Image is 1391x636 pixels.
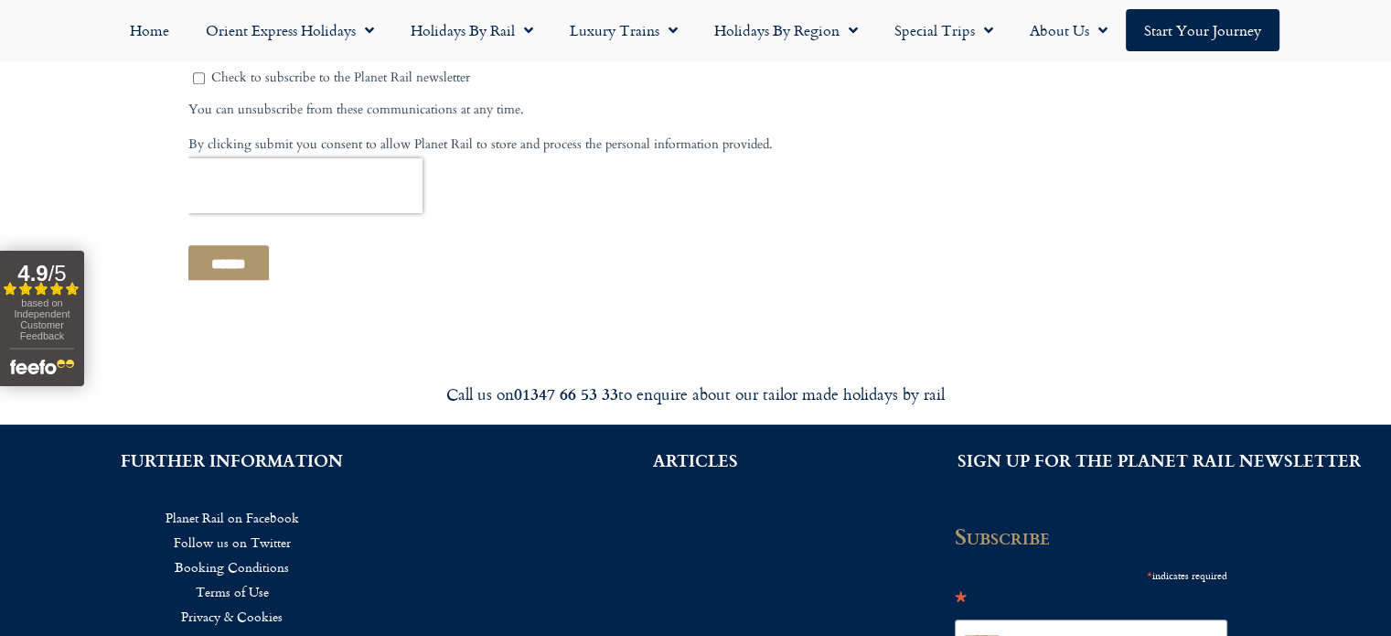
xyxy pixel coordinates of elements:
span: Your last name [325,409,418,429]
div: Call us on to enquire about our tailor made holidays by rail [184,383,1208,404]
div: indicates required [955,563,1227,586]
a: Terms of Use [27,579,436,604]
h2: ARTICLES [491,452,900,469]
a: Planet Rail on Facebook [27,505,436,530]
h2: FURTHER INFORMATION [27,452,436,469]
a: Start your Journey [1126,9,1279,51]
a: Home [112,9,187,51]
a: Follow us on Twitter [27,530,436,555]
nav: Menu [9,9,1382,51]
a: Special Trips [876,9,1011,51]
a: Holidays by Region [696,9,876,51]
h2: SIGN UP FOR THE PLANET RAIL NEWSLETTER [955,452,1364,469]
a: Orient Express Holidays [187,9,392,51]
a: Privacy & Cookies [27,604,436,629]
a: About Us [1011,9,1126,51]
strong: 01347 66 53 33 [514,382,618,405]
a: Booking Conditions [27,555,436,579]
a: Holidays by Rail [392,9,551,51]
a: Luxury Trains [551,9,696,51]
h2: Subscribe [955,523,1238,549]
